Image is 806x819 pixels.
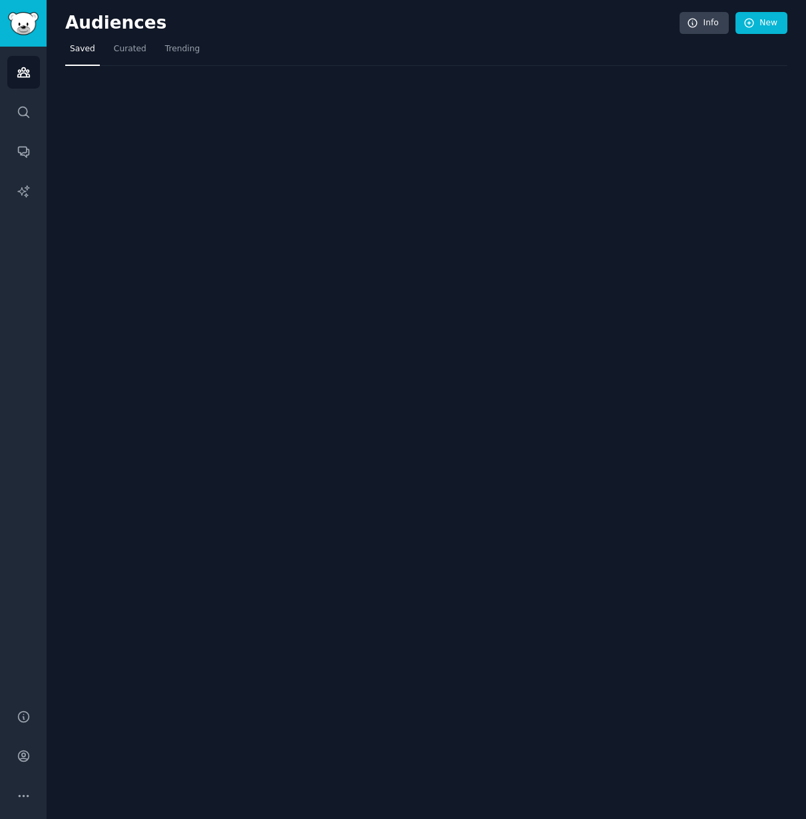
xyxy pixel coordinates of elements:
[65,39,100,66] a: Saved
[70,43,95,55] span: Saved
[735,12,787,35] a: New
[165,43,200,55] span: Trending
[114,43,146,55] span: Curated
[65,13,680,34] h2: Audiences
[109,39,151,66] a: Curated
[680,12,729,35] a: Info
[8,12,39,35] img: GummySearch logo
[160,39,204,66] a: Trending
